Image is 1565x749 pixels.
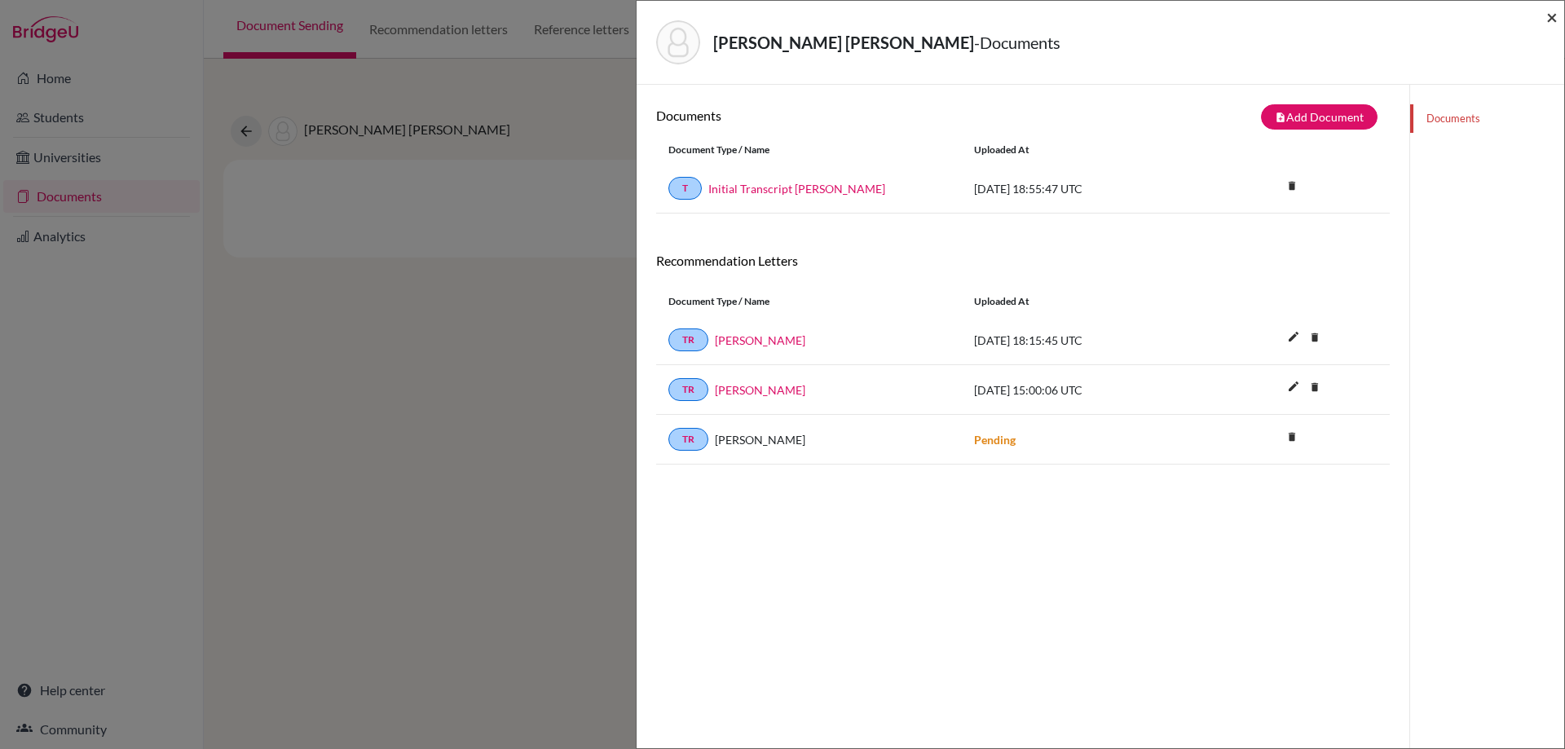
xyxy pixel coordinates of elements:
a: Documents [1410,104,1564,133]
h6: Documents [656,108,1023,123]
a: [PERSON_NAME] [715,381,805,399]
button: note_addAdd Document [1261,104,1378,130]
button: edit [1280,326,1307,350]
a: TR [668,378,708,401]
i: note_add [1275,112,1286,123]
span: [DATE] 18:15:45 UTC [974,333,1082,347]
i: edit [1281,373,1307,399]
strong: Pending [974,433,1016,447]
button: Close [1546,7,1558,27]
span: - Documents [974,33,1060,52]
i: delete [1303,375,1327,399]
a: delete [1303,377,1327,399]
span: [PERSON_NAME] [715,431,805,448]
div: Document Type / Name [656,143,962,157]
a: delete [1280,427,1304,449]
i: delete [1280,425,1304,449]
div: Uploaded at [962,143,1206,157]
span: [DATE] 15:00:06 UTC [974,383,1082,397]
a: delete [1303,328,1327,350]
a: Initial Transcript [PERSON_NAME] [708,180,885,197]
a: TR [668,428,708,451]
a: delete [1280,176,1304,198]
button: edit [1280,376,1307,400]
i: delete [1303,325,1327,350]
span: × [1546,5,1558,29]
strong: [PERSON_NAME] [PERSON_NAME] [713,33,974,52]
h6: Recommendation Letters [656,253,1390,268]
i: edit [1281,324,1307,350]
a: T [668,177,702,200]
div: Uploaded at [962,294,1206,309]
div: Document Type / Name [656,294,962,309]
div: [DATE] 18:55:47 UTC [962,180,1206,197]
a: [PERSON_NAME] [715,332,805,349]
a: TR [668,328,708,351]
i: delete [1280,174,1304,198]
